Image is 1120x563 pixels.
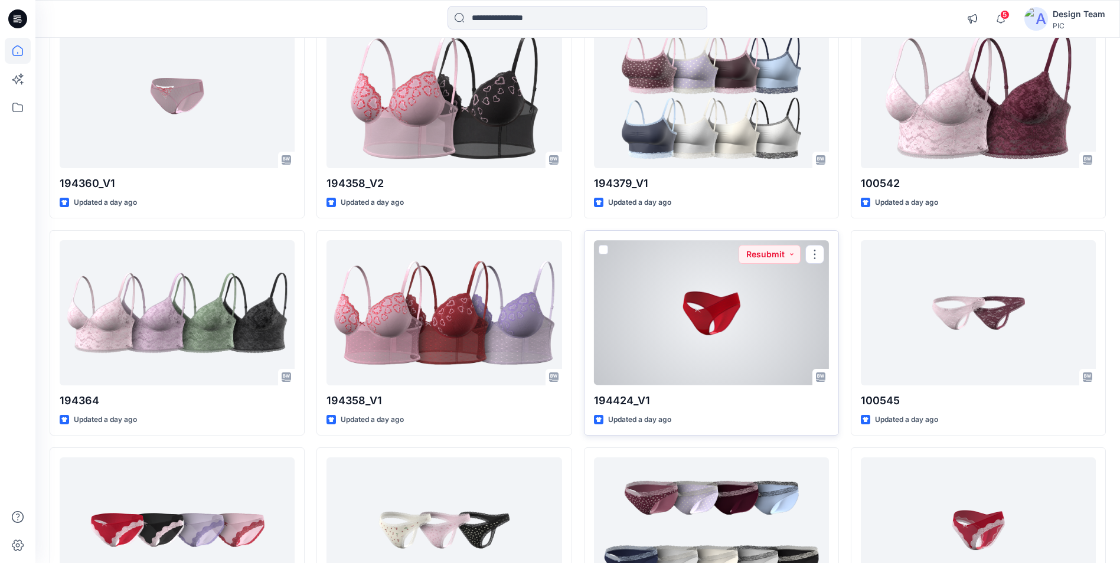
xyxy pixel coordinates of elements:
[594,23,829,168] a: 194379_V1
[875,414,938,426] p: Updated a day ago
[1000,10,1010,19] span: 5
[74,414,137,426] p: Updated a day ago
[60,175,295,192] p: 194360_V1
[861,240,1096,385] a: 100545
[608,197,671,209] p: Updated a day ago
[594,392,829,409] p: 194424_V1
[608,414,671,426] p: Updated a day ago
[341,414,404,426] p: Updated a day ago
[594,240,829,385] a: 194424_V1
[875,197,938,209] p: Updated a day ago
[861,392,1096,409] p: 100545
[326,175,561,192] p: 194358_V2
[326,23,561,168] a: 194358_V2
[326,240,561,385] a: 194358_V1
[60,392,295,409] p: 194364
[1053,7,1105,21] div: Design Team
[594,175,829,192] p: 194379_V1
[60,23,295,168] a: 194360_V1
[326,392,561,409] p: 194358_V1
[1053,21,1105,30] div: PIC
[74,197,137,209] p: Updated a day ago
[861,175,1096,192] p: 100542
[1024,7,1048,31] img: avatar
[341,197,404,209] p: Updated a day ago
[60,240,295,385] a: 194364
[861,23,1096,168] a: 100542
